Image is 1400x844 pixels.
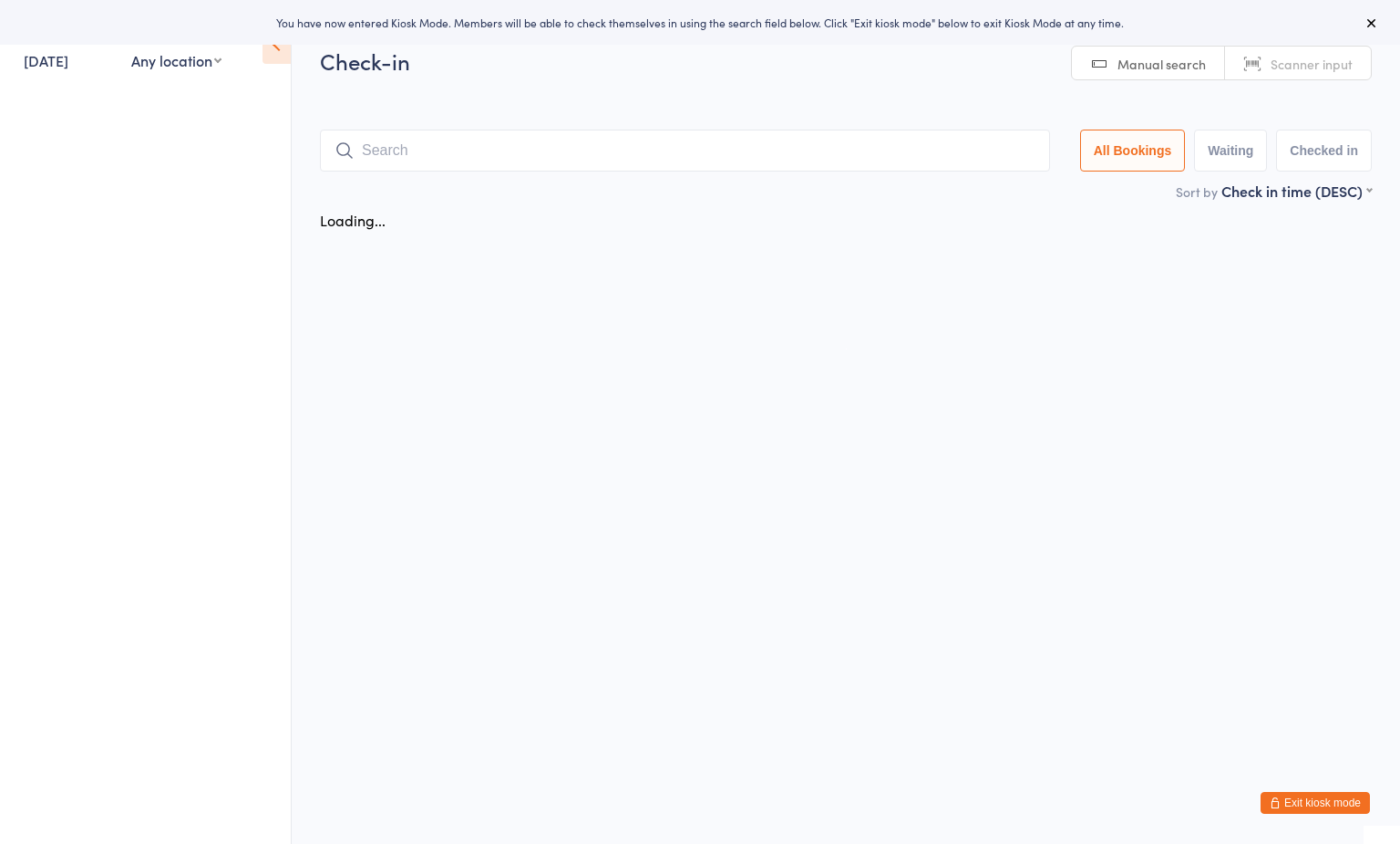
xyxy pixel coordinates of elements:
div: Any location [131,50,221,70]
button: All Bookings [1080,130,1186,172]
div: You have now entered Kiosk Mode. Members will be able to check themselves in using the search fie... [29,15,1371,30]
input: Search [320,130,1050,172]
button: Exit kiosk mode [1261,792,1370,814]
button: Checked in [1276,130,1372,172]
label: Sort by [1176,182,1218,201]
h2: Check-in [320,46,1372,76]
div: Loading... [320,210,386,230]
span: Manual search [1117,55,1206,73]
button: Waiting [1194,130,1267,172]
a: [DATE] [24,50,68,70]
span: Scanner input [1271,55,1353,73]
div: Check in time (DESC) [1221,181,1372,201]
